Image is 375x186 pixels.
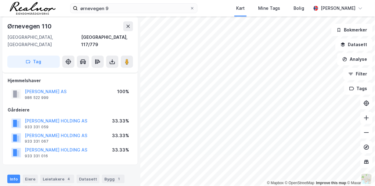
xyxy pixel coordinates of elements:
div: Leietakere [40,175,74,183]
div: [GEOGRAPHIC_DATA], [GEOGRAPHIC_DATA] [7,34,81,48]
iframe: Chat Widget [344,157,375,186]
div: Bygg [102,175,124,183]
button: Analyse [337,53,373,65]
div: 33.33% [112,117,129,125]
a: OpenStreetMap [285,181,315,185]
div: [GEOGRAPHIC_DATA], 117/779 [81,34,133,48]
div: Ørnevegen 110 [7,21,52,31]
div: Bolig [294,5,304,12]
a: Mapbox [267,181,284,185]
div: Kontrollprogram for chat [344,157,375,186]
input: Søk på adresse, matrikkel, gårdeiere, leietakere eller personer [78,4,190,13]
a: Improve this map [316,181,346,185]
div: 4 [66,176,72,182]
div: Datasett [77,175,99,183]
div: Gårdeiere [8,106,133,114]
div: Mine Tags [258,5,280,12]
div: 933 331 059 [25,125,49,129]
button: Bokmerker [331,24,373,36]
div: Kart [236,5,245,12]
div: 1 [116,176,122,182]
div: 933 331 016 [25,154,48,159]
div: 986 522 999 [25,95,49,100]
div: Info [7,175,20,183]
div: 33.33% [112,132,129,139]
div: Eiere [23,175,38,183]
div: Hjemmelshaver [8,77,133,84]
button: Datasett [335,38,373,51]
button: Tags [344,82,373,95]
div: [PERSON_NAME] [321,5,355,12]
div: 33.33% [112,146,129,154]
div: 933 331 067 [25,139,49,144]
button: Filter [343,68,373,80]
div: 100% [117,88,129,95]
img: realnor-logo.934646d98de889bb5806.png [10,2,56,15]
button: Tag [7,56,60,68]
